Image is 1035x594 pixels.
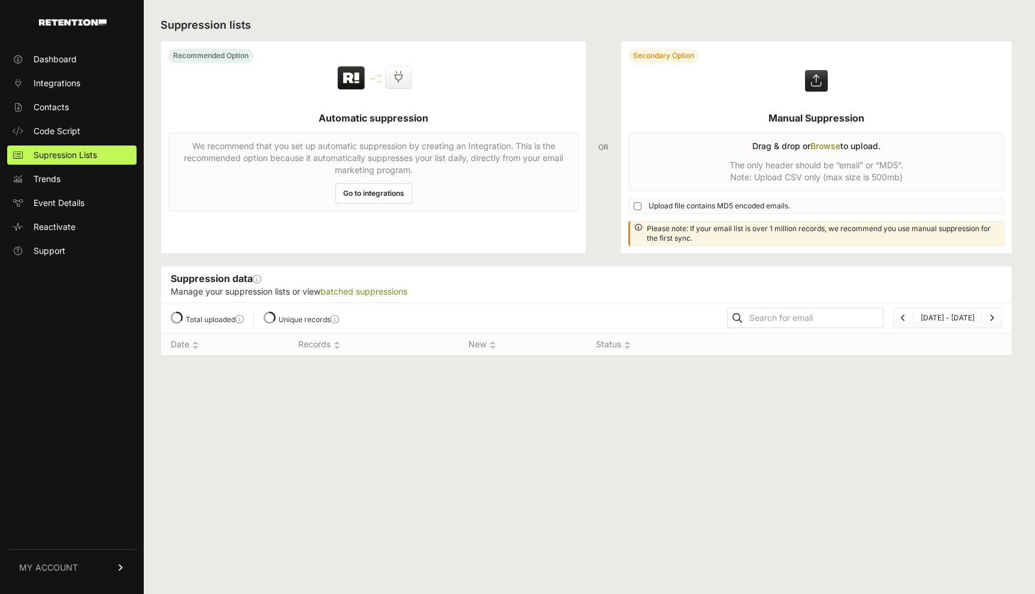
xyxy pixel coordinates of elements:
[901,313,906,322] a: Previous
[34,221,75,233] span: Reactivate
[34,53,77,65] span: Dashboard
[34,197,84,209] span: Event Details
[7,241,137,260] a: Support
[279,315,339,324] label: Unique records
[161,334,289,356] th: Date
[34,101,69,113] span: Contacts
[747,310,883,326] input: Search for email
[168,49,253,63] div: Recommended Option
[7,169,137,189] a: Trends
[371,78,381,80] img: integration
[39,19,107,26] img: Retention.com
[335,183,412,204] a: Go to integrations
[371,81,381,83] img: integration
[319,111,428,125] h5: Automatic suppression
[334,341,340,350] img: no_sort-eaf950dc5ab64cae54d48a5578032e96f70b2ecb7d747501f34c8f2db400fb66.gif
[336,65,367,92] img: Retention
[624,341,631,350] img: no_sort-eaf950dc5ab64cae54d48a5578032e96f70b2ecb7d747501f34c8f2db400fb66.gif
[913,313,982,323] li: [DATE] - [DATE]
[649,201,790,211] span: Upload file contains MD5 encoded emails.
[186,315,244,324] label: Total uploaded
[489,341,496,350] img: no_sort-eaf950dc5ab64cae54d48a5578032e96f70b2ecb7d747501f34c8f2db400fb66.gif
[161,266,1012,302] div: Suppression data
[34,173,60,185] span: Trends
[176,140,571,176] p: We recommend that you set up automatic suppression by creating an Integration. This is the recomm...
[7,217,137,237] a: Reactivate
[634,202,641,210] input: Upload file contains MD5 encoded emails.
[192,341,199,350] img: no_sort-eaf950dc5ab64cae54d48a5578032e96f70b2ecb7d747501f34c8f2db400fb66.gif
[459,334,586,356] th: New
[320,286,407,296] a: batched suppressions
[34,77,80,89] span: Integrations
[7,193,137,213] a: Event Details
[7,549,137,586] a: MY ACCOUNT
[586,334,671,356] th: Status
[34,125,80,137] span: Code Script
[19,562,78,574] span: MY ACCOUNT
[34,245,65,257] span: Support
[34,149,97,161] span: Supression Lists
[7,74,137,93] a: Integrations
[7,146,137,165] a: Supression Lists
[171,286,1002,298] p: Manage your suppression lists or view
[289,334,459,356] th: Records
[598,41,609,254] div: OR
[161,17,1012,34] h2: Suppression lists
[7,98,137,117] a: Contacts
[893,308,1002,328] nav: Page navigation
[989,313,994,322] a: Next
[7,122,137,141] a: Code Script
[371,75,381,77] img: integration
[7,50,137,69] a: Dashboard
